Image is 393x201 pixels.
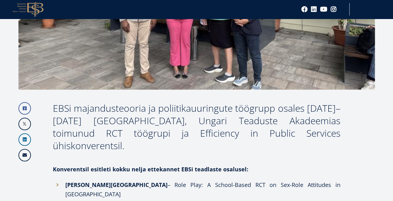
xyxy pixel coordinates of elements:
div: EBSi majandusteooria ja poliitikauuringute töögrupp osales [DATE]–[DATE] [GEOGRAPHIC_DATA], Ungar... [53,102,340,152]
a: Youtube [320,6,327,12]
a: Email [18,149,31,161]
img: X [19,118,30,130]
a: Linkedin [18,133,31,146]
li: – Role Play: A School-Based RCT on Sex-Role Attitudes in [GEOGRAPHIC_DATA] [53,180,340,199]
a: Facebook [18,102,31,115]
strong: [PERSON_NAME][GEOGRAPHIC_DATA] [65,181,168,189]
strong: Konverentsil esitleti kokku nelja ettekannet EBSi teadlaste osalusel: [53,165,248,173]
a: Linkedin [311,6,317,12]
a: Instagram [330,6,337,12]
a: Facebook [301,6,308,12]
